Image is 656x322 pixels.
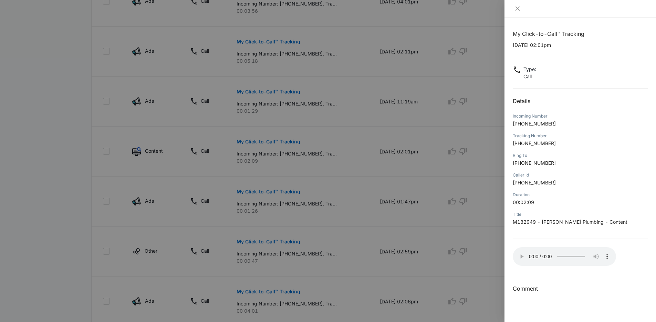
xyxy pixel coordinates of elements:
[513,219,627,225] span: M182949 - [PERSON_NAME] Plumbing - Content
[513,30,648,38] h1: My Click-to-Call™ Tracking
[513,199,534,205] span: 00:02:09
[513,180,556,185] span: [PHONE_NUMBER]
[513,160,556,166] span: [PHONE_NUMBER]
[515,6,520,11] span: close
[513,6,522,12] button: Close
[523,73,536,80] p: Call
[523,66,536,73] p: Type :
[513,113,648,119] div: Incoming Number
[513,140,556,146] span: [PHONE_NUMBER]
[513,247,616,266] audio: Your browser does not support the audio tag.
[513,152,648,159] div: Ring To
[513,97,648,105] h2: Details
[513,211,648,218] div: Title
[513,41,648,49] p: [DATE] 02:01pm
[513,172,648,178] div: Caller Id
[513,192,648,198] div: Duration
[513,133,648,139] div: Tracking Number
[513,121,556,127] span: [PHONE_NUMBER]
[513,284,648,293] h3: Comment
